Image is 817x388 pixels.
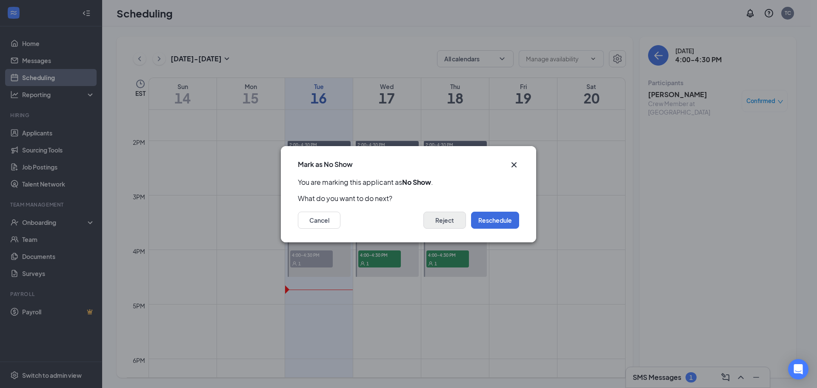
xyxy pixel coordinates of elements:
[298,194,519,203] p: What do you want to do next?
[788,359,808,379] div: Open Intercom Messenger
[423,212,466,229] button: Reject
[471,212,519,229] button: Reschedule
[298,178,519,187] p: You are marking this applicant as .
[509,160,519,170] svg: Cross
[402,178,431,187] b: No Show
[298,212,340,229] button: Cancel
[298,160,353,169] h3: Mark as No Show
[509,160,519,170] button: Close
